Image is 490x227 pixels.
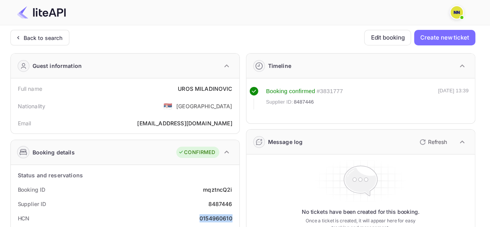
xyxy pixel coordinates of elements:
p: No tickets have been created for this booking. [302,208,420,216]
span: Supplier ID: [266,98,293,106]
div: UROS MILADINOVIC [178,85,232,93]
div: 8487446 [208,200,232,208]
button: Edit booking [364,30,411,45]
div: Booking ID [18,185,45,194]
div: Back to search [24,34,63,42]
div: Message log [268,138,303,146]
div: Nationality [18,102,46,110]
div: # 3831777 [316,87,343,96]
span: 8487446 [294,98,314,106]
p: Refresh [428,138,447,146]
div: [EMAIL_ADDRESS][DOMAIN_NAME] [137,119,232,127]
div: Email [18,119,31,127]
img: N/A N/A [450,6,463,19]
div: mqztncQ2i [203,185,232,194]
div: Status and reservations [18,171,83,179]
div: Timeline [268,62,291,70]
div: 0154960610 [199,214,232,222]
button: Refresh [415,136,450,148]
div: [GEOGRAPHIC_DATA] [176,102,232,110]
span: United States [163,99,172,113]
div: Booking details [33,148,75,156]
div: HCN [18,214,30,222]
button: Create new ticket [414,30,475,45]
div: Supplier ID [18,200,46,208]
img: LiteAPI Logo [17,6,66,19]
div: Guest information [33,62,82,70]
div: Booking confirmed [266,87,315,96]
div: [DATE] 13:39 [438,87,469,109]
div: CONFIRMED [178,149,215,156]
div: Full name [18,85,42,93]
